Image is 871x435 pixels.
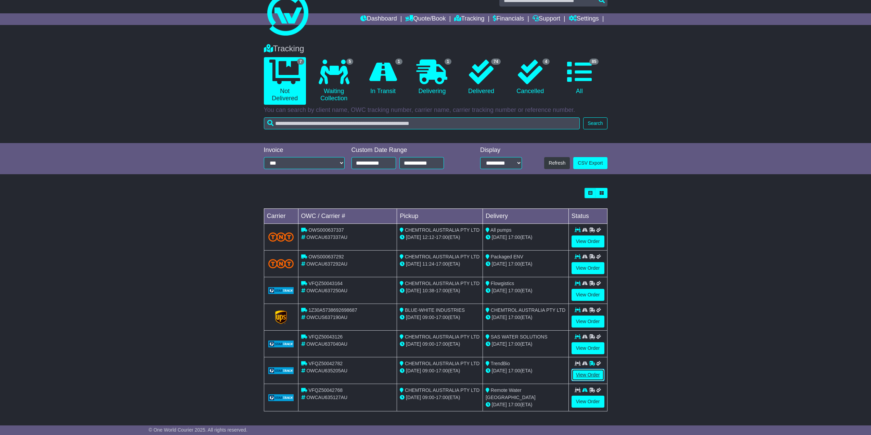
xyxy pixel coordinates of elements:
span: OWS000637337 [308,227,344,233]
span: [DATE] [492,368,507,373]
span: [DATE] [406,288,421,293]
span: © One World Courier 2025. All rights reserved. [149,427,247,433]
span: 17:00 [436,315,448,320]
span: 17:00 [508,368,520,373]
span: 74 [491,59,500,65]
span: [DATE] [406,234,421,240]
span: 17:00 [508,402,520,407]
span: OWCAU637250AU [306,288,347,293]
span: VFQZ50042782 [308,361,343,366]
a: Settings [569,13,599,25]
a: Quote/Book [405,13,446,25]
span: 17:00 [508,341,520,347]
span: CHEMTROL AUSTRALIA PTY LTD [491,307,565,313]
div: - (ETA) [400,260,480,268]
span: [DATE] [492,288,507,293]
span: [DATE] [406,261,421,267]
span: 11:24 [422,261,434,267]
span: [DATE] [492,341,507,347]
span: 17:00 [436,395,448,400]
span: VFQZ50043126 [308,334,343,340]
span: All pumps [490,227,511,233]
img: GetCarrierServiceLogo [268,367,294,374]
button: Refresh [544,157,570,169]
div: Display [480,146,522,154]
span: 7 [297,59,304,65]
span: CHEMTROL AUSTRALIA PTY LTD [405,281,479,286]
span: CHEMTROL AUSTRALIA PTY LTD [405,361,479,366]
div: Invoice [264,146,345,154]
span: TrendBio [491,361,510,366]
span: 1 [445,59,452,65]
a: 1 Delivering [411,57,453,98]
a: 85 All [558,57,600,98]
span: 12:12 [422,234,434,240]
img: TNT_Domestic.png [268,232,294,242]
span: CHEMTROL AUSTRALIA PTY LTD [405,227,479,233]
a: 74 Delivered [460,57,502,98]
span: 17:00 [436,234,448,240]
span: Remote Water [GEOGRAPHIC_DATA] [486,387,536,400]
span: 1 [395,59,402,65]
span: Packaged ENV [491,254,523,259]
a: View Order [572,316,604,328]
span: [DATE] [406,315,421,320]
div: - (ETA) [400,287,480,294]
a: Financials [493,13,524,25]
td: Status [568,209,607,224]
a: View Order [572,369,604,381]
span: Flowgistics [491,281,514,286]
img: GetCarrierServiceLogo [275,310,287,324]
span: 09:00 [422,341,434,347]
span: OWCAU637040AU [306,341,347,347]
div: (ETA) [486,341,566,348]
span: 85 [589,59,599,65]
span: [DATE] [492,261,507,267]
a: CSV Export [573,157,607,169]
a: View Order [572,235,604,247]
span: 17:00 [508,288,520,293]
button: Search [583,117,607,129]
div: - (ETA) [400,394,480,401]
span: 4 [542,59,550,65]
span: 17:00 [436,261,448,267]
span: 17:00 [436,288,448,293]
div: (ETA) [486,260,566,268]
span: [DATE] [406,341,421,347]
div: (ETA) [486,287,566,294]
span: OWS000637292 [308,254,344,259]
span: 09:00 [422,315,434,320]
span: 17:00 [508,261,520,267]
span: 10:38 [422,288,434,293]
td: Delivery [483,209,568,224]
div: Custom Date Range [351,146,461,154]
span: CHEMTROL AUSTRALIA PTY LTD [405,387,479,393]
a: Support [533,13,560,25]
a: 7 Not Delivered [264,57,306,105]
span: BLUE-WHITE INDUSTRIES [405,307,465,313]
span: 17:00 [436,341,448,347]
td: Pickup [397,209,483,224]
span: CHEMTROL AUSTRALIA PTY LTD [405,254,479,259]
img: TNT_Domestic.png [268,259,294,268]
td: Carrier [264,209,298,224]
span: [DATE] [492,402,507,407]
span: SAS WATER SOLUTIONS [491,334,548,340]
img: GetCarrierServiceLogo [268,341,294,347]
a: 4 Cancelled [509,57,551,98]
span: VFQZ50043164 [308,281,343,286]
span: OWCAU635127AU [306,395,347,400]
span: [DATE] [406,395,421,400]
span: [DATE] [492,315,507,320]
span: 17:00 [508,315,520,320]
span: CHEMTROL AUSTRALIA PTY LTD [405,334,479,340]
td: OWC / Carrier # [298,209,397,224]
div: Tracking [260,44,611,54]
span: 09:00 [422,368,434,373]
span: 17:00 [436,368,448,373]
a: View Order [572,342,604,354]
span: 17:00 [508,234,520,240]
span: OWCAU635205AU [306,368,347,373]
div: - (ETA) [400,234,480,241]
div: (ETA) [486,401,566,408]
